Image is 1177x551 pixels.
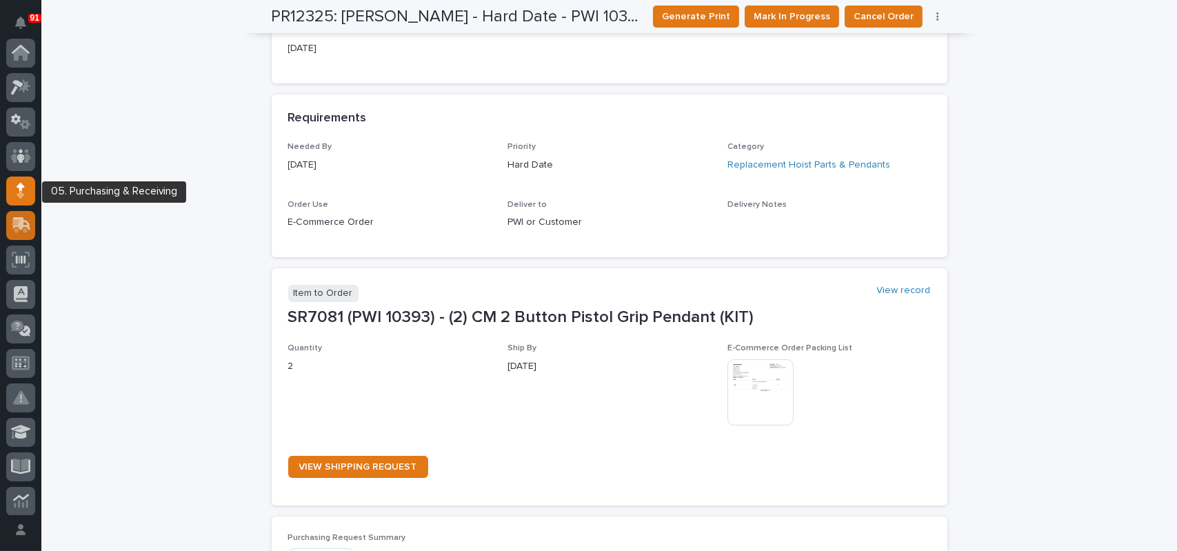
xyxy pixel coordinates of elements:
p: E-Commerce Order [288,215,492,230]
a: Replacement Hoist Parts & Pendants [727,158,890,172]
p: [DATE] [288,158,492,172]
span: Delivery Notes [727,201,787,209]
span: VIEW SHIPPING REQUEST [299,462,417,472]
span: Ship By [507,344,536,352]
p: [DATE] [507,359,711,374]
span: Cancel Order [854,8,914,25]
span: Purchasing Request Summary [288,534,406,542]
p: Item to Order [288,285,359,302]
button: Mark In Progress [745,6,839,28]
span: Needed By [288,143,332,151]
p: 2 [288,359,492,374]
span: Submitted [288,27,330,35]
span: Order Use [288,201,329,209]
span: Quantity [288,344,323,352]
span: Category [727,143,764,151]
span: Generate Print [662,8,730,25]
p: PWI or Customer [507,215,711,230]
h2: PR12325: [PERSON_NAME] - Hard Date - PWI 10393 [272,7,643,27]
span: Deliver to [507,201,547,209]
p: SR7081 (PWI 10393) - (2) CM 2 Button Pistol Grip Pendant (KIT) [288,308,931,328]
h2: Requirements [288,111,367,126]
button: Cancel Order [845,6,923,28]
span: Mark In Progress [754,8,830,25]
a: VIEW SHIPPING REQUEST [288,456,428,478]
span: E-Commerce Order Packing List [727,344,852,352]
p: Hard Date [507,158,711,172]
a: View record [877,285,931,297]
button: Notifications [6,8,35,37]
button: Generate Print [653,6,739,28]
div: Notifications91 [17,17,35,39]
p: 91 [30,13,39,23]
span: Priority [507,143,536,151]
p: [DATE] [288,41,601,56]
